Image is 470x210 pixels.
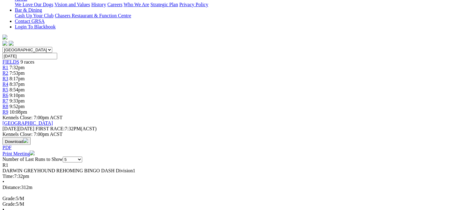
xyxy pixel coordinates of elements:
span: [DATE] [2,126,19,131]
div: 7:32pm [2,174,468,179]
input: Select date [2,53,57,59]
a: R3 [2,76,8,81]
div: DARWIN GREYHOUND REHOMING BINGO DASH Division1 [2,168,468,174]
span: R1 [2,162,8,168]
span: 7:53pm [10,70,25,76]
div: 5/M [2,201,468,207]
span: 9:33pm [10,98,25,103]
span: Distance: [2,185,21,190]
a: R5 [2,87,8,92]
a: Login To Blackbook [15,24,56,29]
img: download.svg [23,138,28,143]
div: Download [2,145,468,150]
img: twitter.svg [9,41,14,46]
a: Chasers Restaurant & Function Centre [55,13,131,18]
a: Cash Up Your Club [15,13,53,18]
a: R9 [2,109,8,115]
a: Contact GRSA [15,19,44,24]
button: Download [2,137,31,145]
span: Kennels Close: 7:00pm ACST [2,115,62,120]
a: R2 [2,70,8,76]
a: R4 [2,82,8,87]
img: facebook.svg [2,41,7,46]
a: Privacy Policy [179,2,208,7]
a: R6 [2,93,8,98]
span: • [2,179,4,184]
span: Time: [2,174,14,179]
a: PDF [2,145,11,150]
span: 9 races [20,59,34,65]
a: R7 [2,98,8,103]
span: Grade: [2,201,16,207]
a: Vision and Values [54,2,90,7]
span: 8:17pm [10,76,25,81]
span: 9:52pm [10,104,25,109]
a: We Love Our Dogs [15,2,53,7]
a: R8 [2,104,8,109]
span: 8:54pm [10,87,25,92]
span: 7:32pm [10,65,25,70]
div: Number of Last Runs to Show [2,157,468,162]
a: Print Meeting [2,151,35,156]
a: R1 [2,65,8,70]
span: 8:37pm [10,82,25,87]
span: 7:32PM(ACST) [36,126,97,131]
div: 312m [2,185,468,190]
span: 9:10pm [10,93,25,98]
a: Strategic Plan [150,2,178,7]
div: Kennels Close: 7:00pm ACST [2,132,468,137]
img: printer.svg [30,150,35,155]
div: About [15,2,468,7]
a: Careers [107,2,122,7]
div: Bar & Dining [15,13,468,19]
a: History [91,2,106,7]
a: Who We Are [124,2,149,7]
span: [DATE] [2,126,34,131]
a: [GEOGRAPHIC_DATA] [2,120,53,126]
a: Bar & Dining [15,7,42,13]
a: FIELDS [2,59,19,65]
img: logo-grsa-white.png [2,35,7,40]
span: Grade: [2,196,16,201]
span: FIRST RACE: [36,126,65,131]
span: 10:08pm [10,109,27,115]
div: 5/M [2,196,468,201]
